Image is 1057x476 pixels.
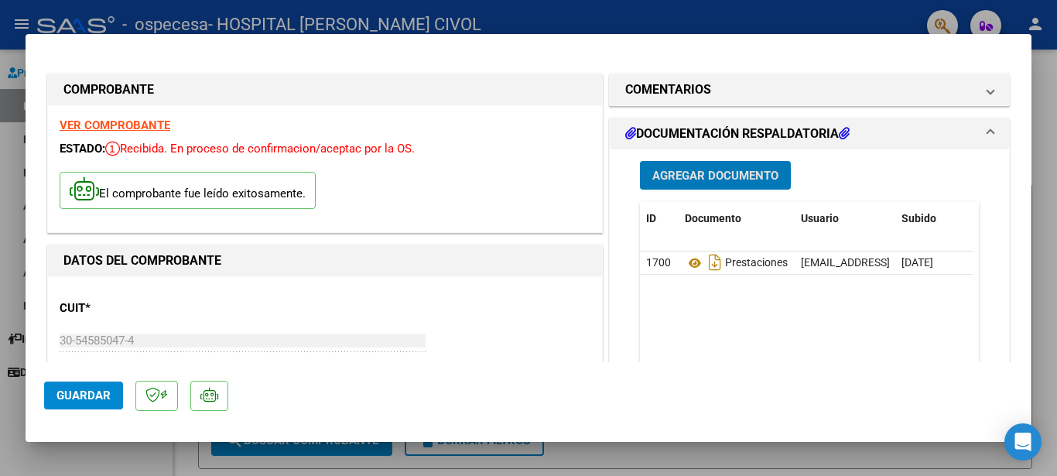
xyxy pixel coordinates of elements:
strong: COMPROBANTE [63,82,154,97]
span: Subido [901,212,936,224]
datatable-header-cell: Documento [679,202,795,235]
datatable-header-cell: ID [640,202,679,235]
button: Agregar Documento [640,161,791,190]
strong: DATOS DEL COMPROBANTE [63,253,221,268]
span: ESTADO: [60,142,105,156]
p: El comprobante fue leído exitosamente. [60,172,316,210]
p: CUIT [60,300,219,317]
span: [DATE] [901,256,933,269]
span: Recibida. En proceso de confirmacion/aceptac por la OS. [105,142,415,156]
span: Usuario [801,212,839,224]
button: Guardar [44,382,123,409]
div: Open Intercom Messenger [1004,423,1042,461]
h1: DOCUMENTACIÓN RESPALDATORIA [625,125,850,143]
span: Agregar Documento [652,169,778,183]
span: 1700 [646,256,671,269]
h1: COMENTARIOS [625,80,711,99]
datatable-header-cell: Usuario [795,202,895,235]
datatable-header-cell: Subido [895,202,973,235]
i: Descargar documento [705,250,725,275]
span: ID [646,212,656,224]
div: DOCUMENTACIÓN RESPALDATORIA [610,149,1009,471]
span: Prestaciones Ambulatoria 07/2025 [685,257,894,269]
span: Documento [685,212,741,224]
span: Guardar [56,389,111,402]
a: VER COMPROBANTE [60,118,170,132]
mat-expansion-panel-header: DOCUMENTACIÓN RESPALDATORIA [610,118,1009,149]
mat-expansion-panel-header: COMENTARIOS [610,74,1009,105]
